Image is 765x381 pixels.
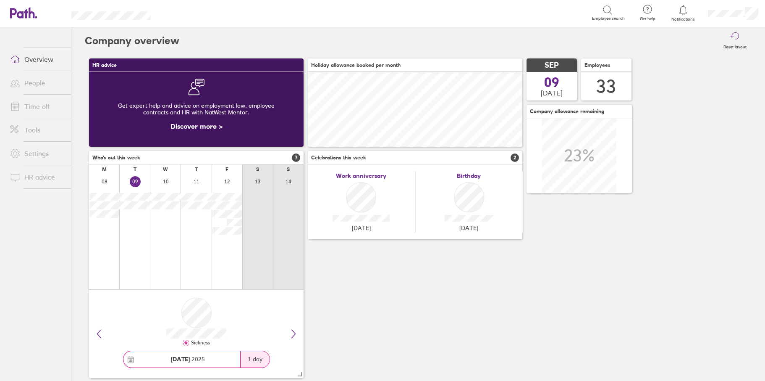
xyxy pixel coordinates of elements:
span: 2 [511,153,519,162]
span: Holiday allowance booked per month [311,62,401,68]
a: Time off [3,98,71,115]
span: HR advice [92,62,117,68]
span: Employees [584,62,610,68]
span: Notifications [670,17,697,22]
div: Search [173,9,195,16]
span: SEP [545,61,559,70]
div: T [134,167,136,172]
span: Employee search [592,16,625,21]
a: Notifications [670,4,697,22]
span: 09 [544,76,559,89]
a: HR advice [3,169,71,185]
a: Tools [3,122,71,138]
span: 2025 [171,356,205,362]
div: Get expert help and advice on employment law, employee contracts and HR with NatWest Mentor. [96,95,297,122]
a: Overview [3,51,71,68]
span: [DATE] [459,225,478,231]
div: Sickness [189,340,210,346]
button: Reset layout [718,27,752,54]
span: [DATE] [541,89,563,97]
div: 1 day [240,351,270,368]
h2: Company overview [85,27,179,54]
span: Work anniversary [336,172,386,179]
label: Reset layout [718,42,752,50]
div: S [287,167,290,172]
a: Settings [3,145,71,162]
div: M [102,167,107,172]
div: T [195,167,198,172]
div: W [163,167,168,172]
span: Birthday [457,172,481,179]
strong: [DATE] [171,355,190,363]
a: People [3,74,71,91]
span: Who's out this week [92,155,140,161]
div: 33 [596,76,616,97]
span: Company allowance remaining [530,108,604,114]
div: S [256,167,259,172]
span: Get help [634,16,661,21]
span: Celebrations this week [311,155,366,161]
span: 7 [292,153,300,162]
span: [DATE] [352,225,371,231]
div: F [225,167,228,172]
a: Discover more > [170,122,223,130]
